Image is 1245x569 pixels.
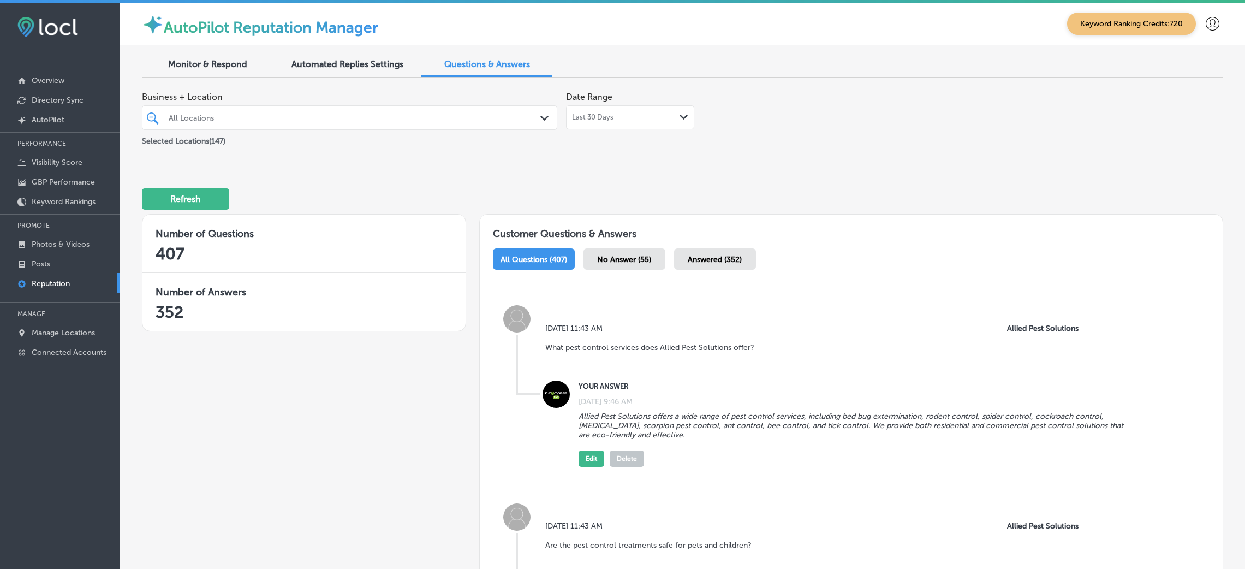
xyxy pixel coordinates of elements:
span: Monitor & Respond [168,59,247,69]
p: AutoPilot [32,115,64,125]
label: Date Range [566,92,612,102]
p: Connected Accounts [32,348,106,357]
h3: Number of Questions [156,228,452,240]
h1: Customer Questions & Answers [480,215,1223,244]
label: [DATE] 11:43 AM [545,521,760,531]
p: Posts [32,259,50,269]
p: Reputation [32,279,70,288]
span: Business + Location [142,92,557,102]
span: All Questions (407) [501,255,567,264]
h2: 407 [156,244,452,264]
p: Selected Locations ( 147 ) [142,132,225,146]
label: [DATE] 9:46 AM [579,397,633,406]
p: Are the pest control treatments safe for pets and children? [545,541,752,550]
span: Answered (352) [688,255,742,264]
label: AutoPilot Reputation Manager [164,19,378,37]
p: Overview [32,76,64,85]
h3: Number of Answers [156,286,452,298]
p: Manage Locations [32,328,95,337]
label: [DATE] 11:43 AM [545,324,763,333]
p: Allied Pest Solutions [1007,324,1131,333]
img: fda3e92497d09a02dc62c9cd864e3231.png [17,17,78,37]
p: GBP Performance [32,177,95,187]
button: Delete [610,451,644,467]
button: Edit [579,451,604,467]
span: Keyword Ranking Credits: 720 [1067,13,1196,35]
p: What pest control services does Allied Pest Solutions offer? [545,343,754,352]
span: Last 30 Days [572,113,613,122]
p: Photos & Videos [32,240,90,249]
p: Keyword Rankings [32,197,96,206]
p: Directory Sync [32,96,84,105]
span: Questions & Answers [444,59,530,69]
h2: 352 [156,303,452,322]
div: All Locations [169,113,541,122]
span: Automated Replies Settings [291,59,403,69]
img: autopilot-icon [142,14,164,35]
span: No Answer (55) [597,255,651,264]
label: YOUR ANSWER [579,382,1127,390]
p: Allied Pest Solutions [1007,521,1131,531]
p: Visibility Score [32,158,82,167]
button: Refresh [142,188,229,210]
p: Allied Pest Solutions offers a wide range of pest control services, including bed bug exterminati... [579,412,1127,440]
